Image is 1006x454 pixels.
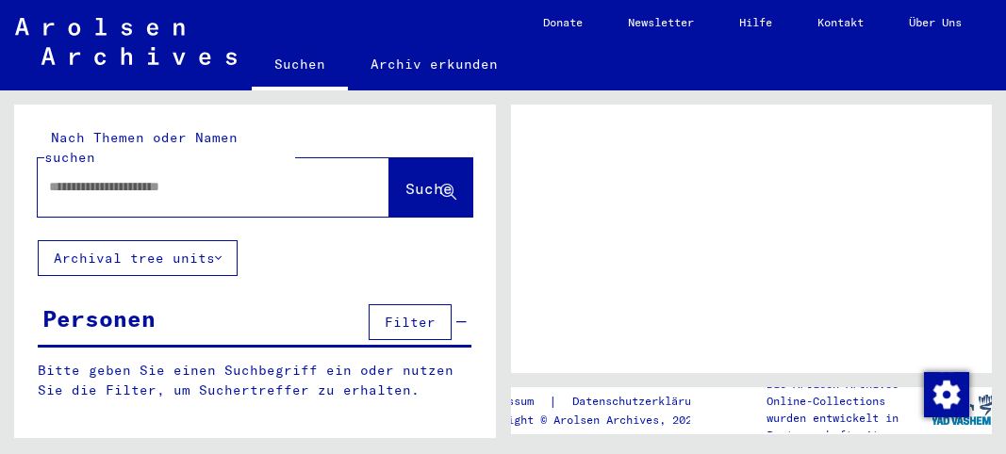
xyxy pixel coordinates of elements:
[474,392,549,412] a: Impressum
[767,410,932,444] p: wurden entwickelt in Partnerschaft mit
[405,179,453,198] span: Suche
[474,392,727,412] div: |
[474,412,727,429] p: Copyright © Arolsen Archives, 2021
[252,41,348,90] a: Suchen
[767,376,932,410] p: Die Arolsen Archives Online-Collections
[38,361,471,400] p: Bitte geben Sie einen Suchbegriff ein oder nutzen Sie die Filter, um Suchertreffer zu erhalten.
[924,372,969,417] img: Zustimmung ändern
[923,371,968,416] div: Zustimmung ändern
[348,41,520,87] a: Archiv erkunden
[44,129,238,166] mat-label: Nach Themen oder Namen suchen
[369,304,452,340] button: Filter
[15,18,237,65] img: Arolsen_neg.svg
[557,392,727,412] a: Datenschutzerklärung
[38,240,238,276] button: Archival tree units
[385,314,436,331] span: Filter
[42,301,156,335] div: Personen
[389,158,472,217] button: Suche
